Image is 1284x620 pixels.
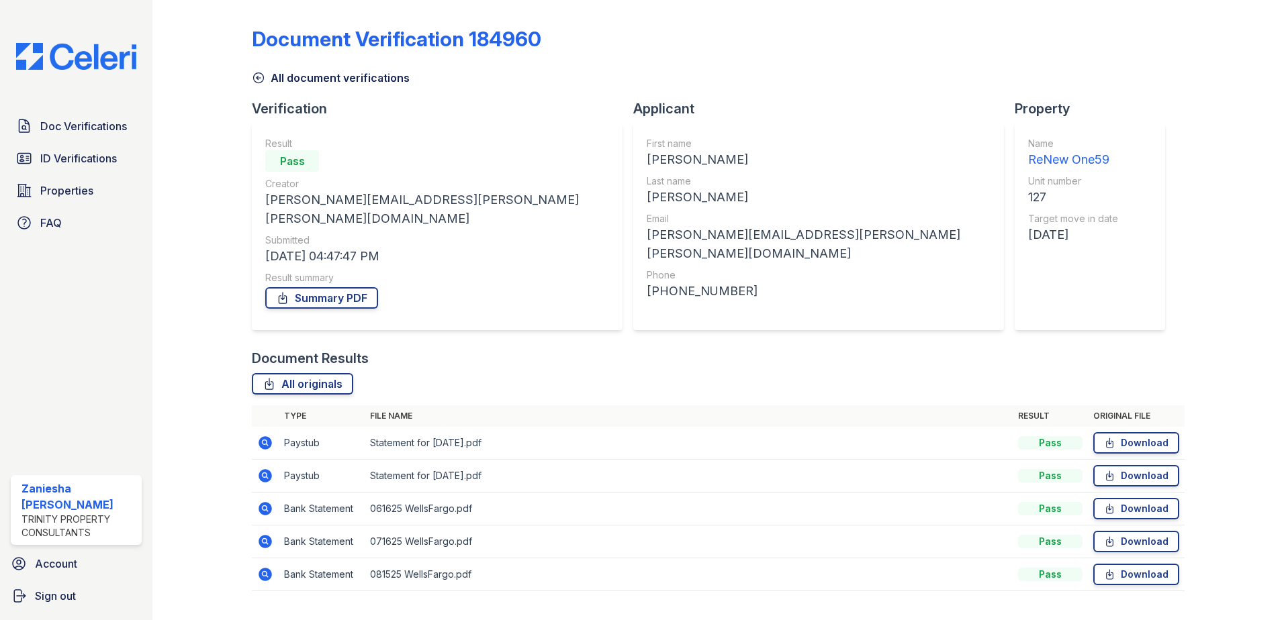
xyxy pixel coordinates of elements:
[1093,564,1179,585] a: Download
[365,525,1013,558] td: 071625 WellsFargo.pdf
[265,137,609,150] div: Result
[647,282,991,301] div: [PHONE_NUMBER]
[40,183,93,199] span: Properties
[252,27,541,51] div: Document Verification 184960
[1093,498,1179,519] a: Download
[1018,502,1083,515] div: Pass
[279,405,365,427] th: Type
[11,209,142,236] a: FAQ
[35,556,77,572] span: Account
[252,349,369,368] div: Document Results
[1028,137,1118,169] a: Name ReNew One59
[279,427,365,460] td: Paystub
[11,145,142,172] a: ID Verifications
[265,191,609,228] div: [PERSON_NAME][EMAIL_ADDRESS][PERSON_NAME][PERSON_NAME][DOMAIN_NAME]
[265,287,378,309] a: Summary PDF
[1093,465,1179,486] a: Download
[1018,568,1083,581] div: Pass
[265,271,609,285] div: Result summary
[40,215,62,231] span: FAQ
[5,582,147,609] a: Sign out
[11,177,142,204] a: Properties
[365,460,1013,493] td: Statement for [DATE].pdf
[1028,150,1118,169] div: ReNew One59
[1028,137,1118,150] div: Name
[1093,531,1179,552] a: Download
[252,373,353,395] a: All originals
[647,225,991,263] div: [PERSON_NAME][EMAIL_ADDRESS][PERSON_NAME][PERSON_NAME][DOMAIN_NAME]
[35,588,76,604] span: Sign out
[365,427,1013,460] td: Statement for [DATE].pdf
[265,247,609,266] div: [DATE] 04:47:47 PM
[1028,225,1118,244] div: [DATE]
[647,174,991,188] div: Last name
[647,150,991,169] div: [PERSON_NAME]
[1013,405,1088,427] th: Result
[40,118,127,134] span: Doc Verifications
[252,70,410,86] a: All document verifications
[5,43,147,70] img: CE_Logo_Blue-a8612792a0a2168367f1c8372b55b34899dd931a85d93a1a3d3e32e68fde9ad4.png
[1093,432,1179,454] a: Download
[40,150,117,166] span: ID Verifications
[265,234,609,247] div: Submitted
[365,493,1013,525] td: 061625 WellsFargo.pdf
[647,137,991,150] div: First name
[1028,188,1118,207] div: 127
[1028,212,1118,225] div: Target move in date
[365,405,1013,427] th: File name
[1018,436,1083,450] div: Pass
[1015,99,1176,118] div: Property
[1018,469,1083,482] div: Pass
[11,113,142,140] a: Doc Verifications
[1028,174,1118,188] div: Unit number
[365,558,1013,591] td: 081525 WellsFargo.pdf
[279,493,365,525] td: Bank Statement
[279,558,365,591] td: Bank Statement
[265,150,319,172] div: Pass
[647,188,991,207] div: [PERSON_NAME]
[21,513,136,539] div: Trinity Property Consultants
[279,460,365,493] td: Paystub
[647,268,991,282] div: Phone
[1018,535,1083,548] div: Pass
[265,177,609,191] div: Creator
[279,525,365,558] td: Bank Statement
[252,99,633,118] div: Verification
[647,212,991,225] div: Email
[1088,405,1185,427] th: Original file
[5,550,147,577] a: Account
[633,99,1015,118] div: Applicant
[21,480,136,513] div: Zaniesha [PERSON_NAME]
